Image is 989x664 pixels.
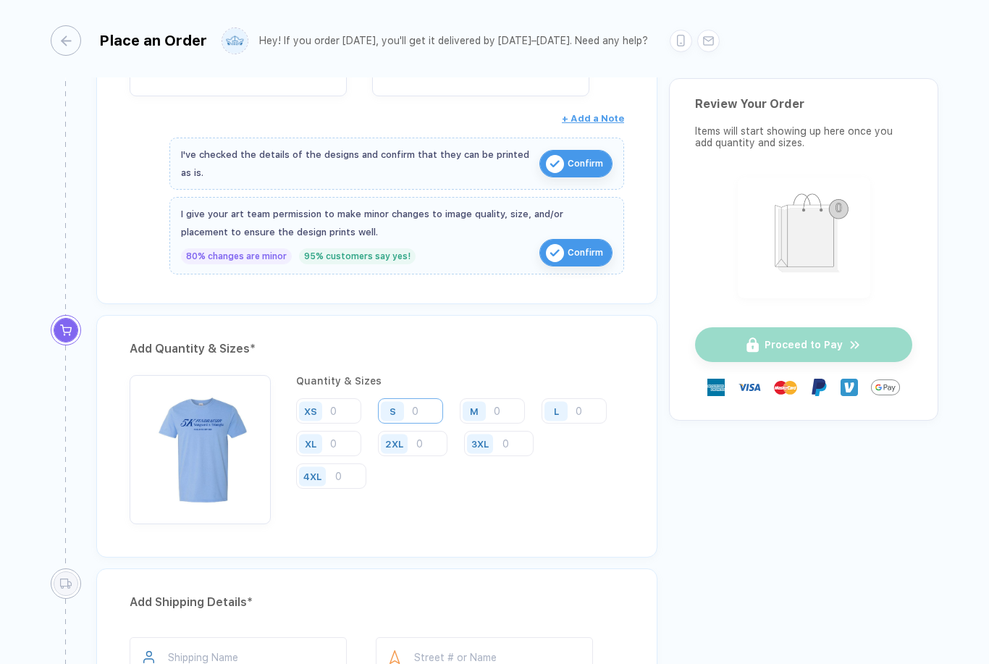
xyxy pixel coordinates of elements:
[562,107,624,130] button: + Add a Note
[296,375,624,387] div: Quantity & Sizes
[539,150,613,177] button: iconConfirm
[99,32,207,49] div: Place an Order
[181,248,292,264] div: 80% changes are minor
[181,205,613,241] div: I give your art team permission to make minor changes to image quality, size, and/or placement to...
[305,438,316,449] div: XL
[774,376,797,399] img: master-card
[222,28,248,54] img: user profile
[470,405,479,416] div: M
[259,35,648,47] div: Hey! If you order [DATE], you'll get it delivered by [DATE]–[DATE]. Need any help?
[841,379,858,396] img: Venmo
[744,184,864,289] img: shopping_bag.png
[303,471,321,482] div: 4XL
[304,405,317,416] div: XS
[562,113,624,124] span: + Add a Note
[546,155,564,173] img: icon
[546,244,564,262] img: icon
[130,591,624,614] div: Add Shipping Details
[568,152,603,175] span: Confirm
[810,379,828,396] img: Paypal
[130,337,624,361] div: Add Quantity & Sizes
[385,438,403,449] div: 2XL
[707,379,725,396] img: express
[554,405,559,416] div: L
[390,405,396,416] div: S
[568,241,603,264] span: Confirm
[471,438,489,449] div: 3XL
[695,97,912,111] div: Review Your Order
[137,382,264,509] img: 1760122030840plwlm_nt_front.png
[181,146,532,182] div: I've checked the details of the designs and confirm that they can be printed as is.
[871,373,900,402] img: GPay
[695,125,912,148] div: Items will start showing up here once you add quantity and sizes.
[299,248,416,264] div: 95% customers say yes!
[738,376,761,399] img: visa
[539,239,613,266] button: iconConfirm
